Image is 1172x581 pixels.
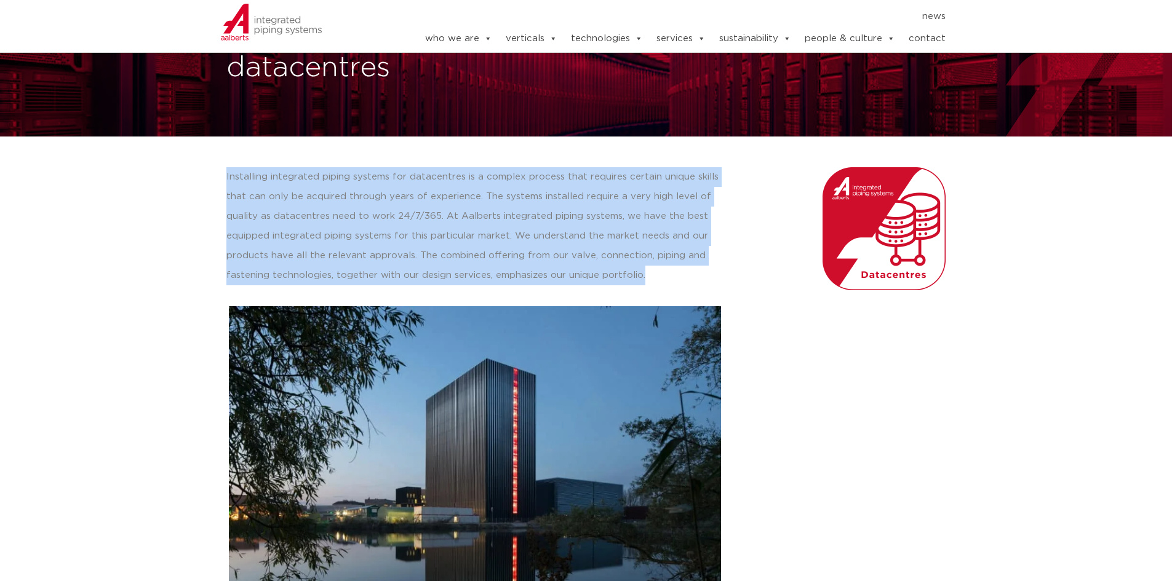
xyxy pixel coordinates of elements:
[922,7,946,26] a: news
[656,26,706,51] a: services
[909,26,946,51] a: contact
[226,167,725,285] p: Installing integrated piping systems for datacentres is a complex process that requires certain u...
[506,26,557,51] a: verticals
[226,49,580,88] h1: datacentres
[805,26,895,51] a: people & culture
[719,26,791,51] a: sustainability
[823,167,946,290] img: Aalberts_IPS_icon_datacentres_rgb
[388,7,946,26] nav: Menu
[425,26,492,51] a: who we are
[571,26,643,51] a: technologies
